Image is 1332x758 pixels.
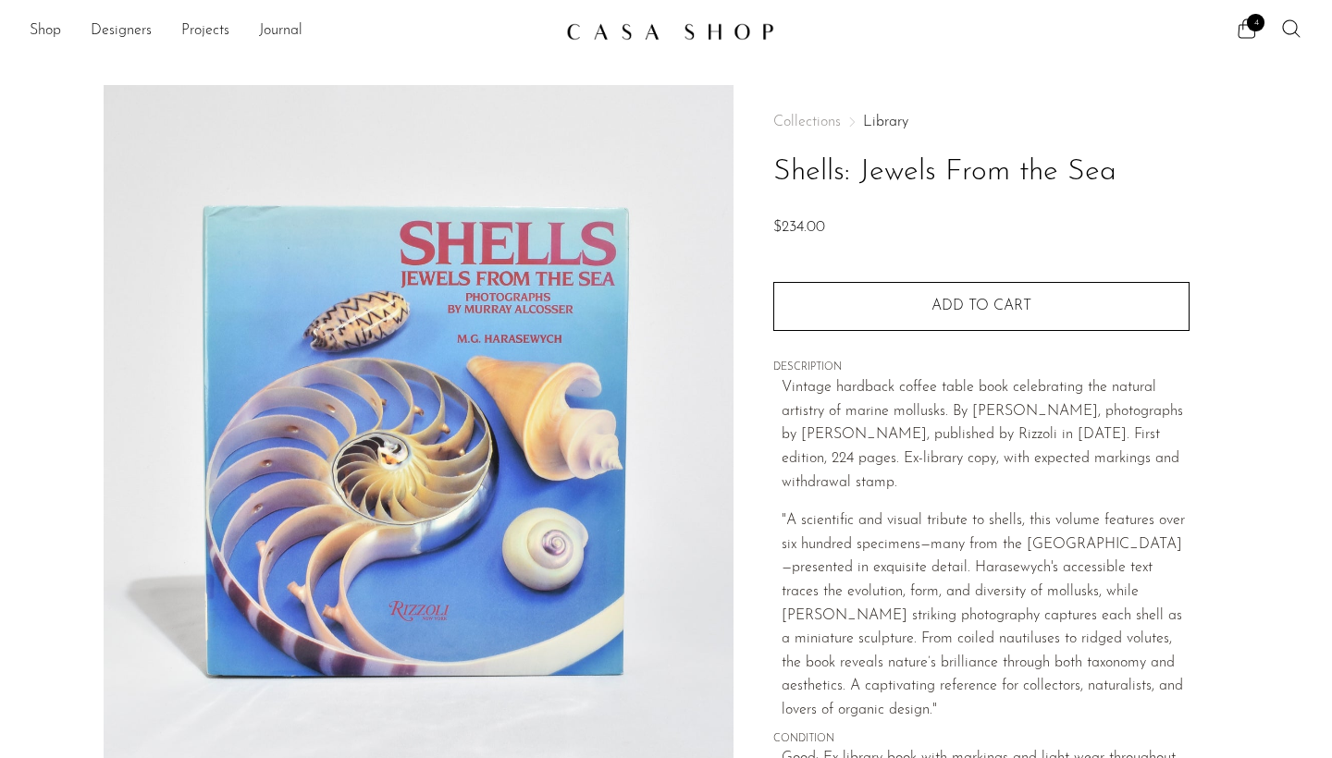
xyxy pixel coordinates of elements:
span: Collections [773,115,841,129]
a: Designers [91,19,152,43]
ul: NEW HEADER MENU [30,16,551,47]
span: DESCRIPTION [773,360,1190,376]
a: Projects [181,19,229,43]
p: "A scientific and visual tribute to shells, this volume features over six hundred specimens—many ... [782,509,1190,722]
h1: Shells: Jewels From the Sea [773,149,1190,196]
button: Add to cart [773,282,1190,330]
span: $234.00 [773,220,825,235]
span: Add to cart [931,299,1031,313]
p: Vintage hardback coffee table book celebrating the natural artistry of marine mollusks. By [PERSO... [782,376,1190,495]
span: CONDITION [773,731,1190,748]
a: Journal [259,19,302,43]
nav: Desktop navigation [30,16,551,47]
span: 4 [1247,14,1264,31]
nav: Breadcrumbs [773,115,1190,129]
a: Library [863,115,908,129]
a: Shop [30,19,61,43]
